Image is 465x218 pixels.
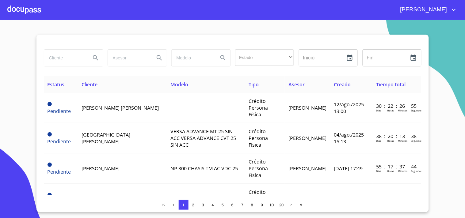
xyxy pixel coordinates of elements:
[82,81,97,88] span: Cliente
[108,50,150,66] input: search
[288,81,305,88] span: Asesor
[334,165,363,172] span: [DATE] 17:49
[249,128,268,148] span: Crédito Persona Física
[279,203,284,207] span: 20
[396,5,458,15] button: account of current user
[218,200,228,210] button: 5
[82,131,130,145] span: [GEOGRAPHIC_DATA][PERSON_NAME]
[222,203,224,207] span: 5
[376,194,417,200] p: 72 : 01 : 01 : 56
[376,103,417,109] p: 30 : 22 : 26 : 55
[387,109,394,112] p: Horas
[48,132,52,137] span: Pendiente
[247,200,257,210] button: 8
[82,165,120,172] span: [PERSON_NAME]
[267,200,277,210] button: 10
[171,128,236,148] span: VERSA ADVANCE MT 25 SIN ACC VERSA ADVANCE CVT 25 SIN ACC
[48,193,52,197] span: Pendiente
[387,169,394,173] p: Horas
[411,169,422,173] p: Segundos
[228,200,238,210] button: 6
[277,200,287,210] button: 20
[261,203,263,207] span: 9
[288,135,326,141] span: [PERSON_NAME]
[212,203,214,207] span: 4
[288,104,326,111] span: [PERSON_NAME]
[48,163,52,167] span: Pendiente
[249,98,268,118] span: Crédito Persona Física
[387,139,394,142] p: Horas
[208,200,218,210] button: 4
[376,81,406,88] span: Tiempo total
[376,139,381,142] p: Dias
[235,49,294,66] div: ​
[288,165,326,172] span: [PERSON_NAME]
[398,169,407,173] p: Minutos
[48,102,52,106] span: Pendiente
[48,81,65,88] span: Estatus
[82,104,159,111] span: [PERSON_NAME] [PERSON_NAME]
[152,51,167,65] button: Search
[241,203,243,207] span: 7
[198,200,208,210] button: 3
[257,200,267,210] button: 9
[238,200,247,210] button: 7
[192,203,194,207] span: 2
[88,51,103,65] button: Search
[269,203,274,207] span: 10
[334,131,364,145] span: 04/ago./2025 15:13
[396,5,450,15] span: [PERSON_NAME]
[231,203,234,207] span: 6
[216,51,231,65] button: Search
[398,109,407,112] p: Minutos
[334,101,364,115] span: 12/ago./2025 13:00
[249,158,268,179] span: Crédito Persona Física
[398,139,407,142] p: Minutos
[202,203,204,207] span: 3
[171,81,189,88] span: Modelo
[376,163,417,170] p: 55 : 17 : 37 : 44
[171,165,238,172] span: NP 300 CHASIS TM AC VDC 25
[48,138,71,145] span: Pendiente
[376,169,381,173] p: Dias
[249,189,268,209] span: Crédito Persona Física
[189,200,198,210] button: 2
[249,81,259,88] span: Tipo
[411,139,422,142] p: Segundos
[44,50,86,66] input: search
[182,203,185,207] span: 1
[251,203,253,207] span: 8
[48,108,71,115] span: Pendiente
[376,109,381,112] p: Dias
[172,50,213,66] input: search
[48,168,71,175] span: Pendiente
[334,81,351,88] span: Creado
[179,200,189,210] button: 1
[411,109,422,112] p: Segundos
[376,133,417,140] p: 38 : 20 : 13 : 38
